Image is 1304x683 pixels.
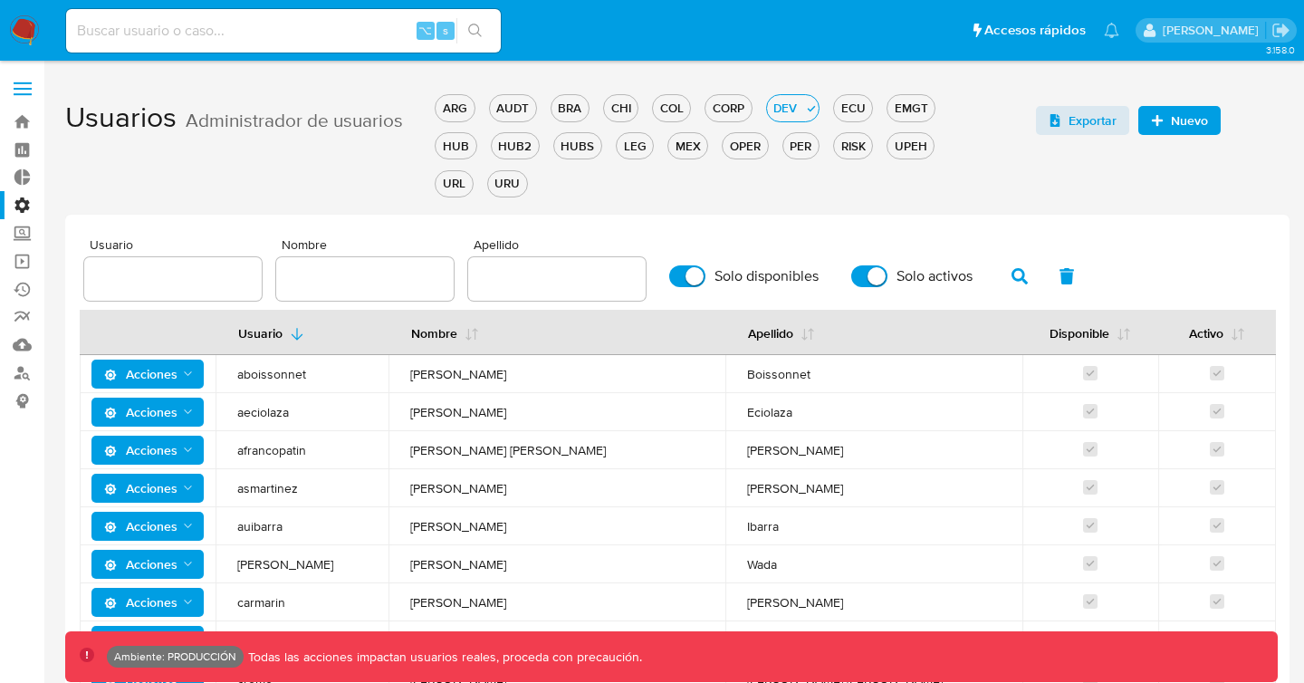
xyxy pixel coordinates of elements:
[66,19,501,43] input: Buscar usuario o caso...
[456,18,494,43] button: search-icon
[114,653,236,660] p: Ambiente: PRODUCCIÓN
[984,21,1086,40] span: Accesos rápidos
[1104,23,1119,38] a: Notificaciones
[418,22,432,39] span: ⌥
[443,22,448,39] span: s
[1271,21,1290,40] a: Salir
[1163,22,1265,39] p: juan.jsosa@mercadolibre.com.co
[244,649,642,666] p: Todas las acciones impactan usuarios reales, proceda con precaución.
